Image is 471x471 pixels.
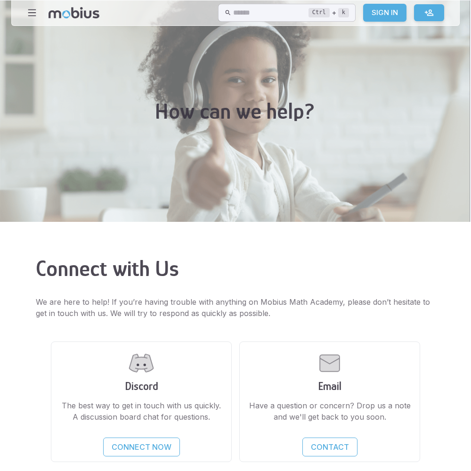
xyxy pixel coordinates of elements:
[112,441,171,453] p: Connect Now
[309,7,349,18] div: +
[247,400,412,422] p: Have a question or concern? Drop us a note and we'll get back to you soon.
[103,438,180,456] a: Connect Now
[309,8,330,17] kbd: Ctrl
[36,256,435,281] h2: Connect with Us
[36,296,435,319] p: We are here to help! If you’re having trouble with anything on Mobius Math Academy, please don’t ...
[311,441,349,453] p: Contact
[59,400,224,422] p: The best way to get in touch with us quickly. A discussion board chat for questions.
[247,380,412,392] h3: Email
[59,380,224,392] h3: Discord
[302,438,357,456] a: Contact
[363,4,406,22] a: Sign In
[338,8,349,17] kbd: k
